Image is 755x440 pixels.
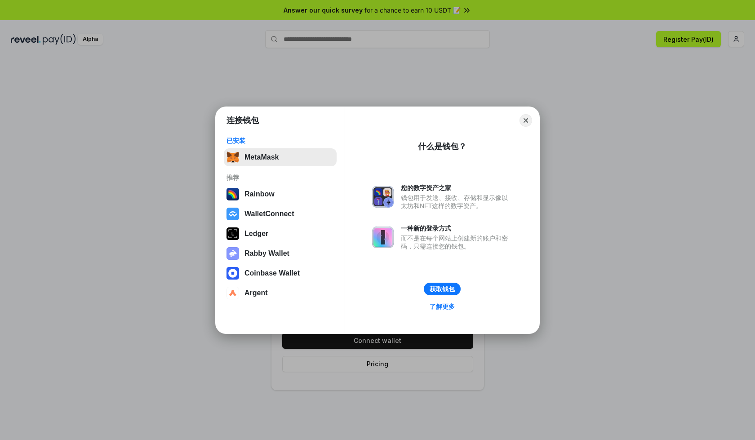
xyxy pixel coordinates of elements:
[424,283,461,295] button: 获取钱包
[244,269,300,277] div: Coinbase Wallet
[224,284,337,302] button: Argent
[372,186,394,208] img: svg+xml,%3Csvg%20xmlns%3D%22http%3A%2F%2Fwww.w3.org%2F2000%2Fsvg%22%20fill%3D%22none%22%20viewBox...
[224,244,337,262] button: Rabby Wallet
[224,148,337,166] button: MetaMask
[224,225,337,243] button: Ledger
[226,247,239,260] img: svg+xml,%3Csvg%20xmlns%3D%22http%3A%2F%2Fwww.w3.org%2F2000%2Fsvg%22%20fill%3D%22none%22%20viewBox...
[401,224,512,232] div: 一种新的登录方式
[244,249,289,258] div: Rabby Wallet
[520,114,532,127] button: Close
[430,285,455,293] div: 获取钱包
[418,141,466,152] div: 什么是钱包？
[244,210,294,218] div: WalletConnect
[372,227,394,248] img: svg+xml,%3Csvg%20xmlns%3D%22http%3A%2F%2Fwww.w3.org%2F2000%2Fsvg%22%20fill%3D%22none%22%20viewBox...
[401,234,512,250] div: 而不是在每个网站上创建新的账户和密码，只需连接您的钱包。
[244,153,279,161] div: MetaMask
[226,188,239,200] img: svg+xml,%3Csvg%20width%3D%22120%22%20height%3D%22120%22%20viewBox%3D%220%200%20120%20120%22%20fil...
[401,184,512,192] div: 您的数字资产之家
[226,287,239,299] img: svg+xml,%3Csvg%20width%3D%2228%22%20height%3D%2228%22%20viewBox%3D%220%200%2028%2028%22%20fill%3D...
[226,173,334,182] div: 推荐
[224,264,337,282] button: Coinbase Wallet
[244,289,268,297] div: Argent
[226,267,239,280] img: svg+xml,%3Csvg%20width%3D%2228%22%20height%3D%2228%22%20viewBox%3D%220%200%2028%2028%22%20fill%3D...
[244,190,275,198] div: Rainbow
[401,194,512,210] div: 钱包用于发送、接收、存储和显示像以太坊和NFT这样的数字资产。
[224,185,337,203] button: Rainbow
[244,230,268,238] div: Ledger
[226,151,239,164] img: svg+xml,%3Csvg%20fill%3D%22none%22%20height%3D%2233%22%20viewBox%3D%220%200%2035%2033%22%20width%...
[424,301,460,312] a: 了解更多
[226,208,239,220] img: svg+xml,%3Csvg%20width%3D%2228%22%20height%3D%2228%22%20viewBox%3D%220%200%2028%2028%22%20fill%3D...
[430,302,455,311] div: 了解更多
[226,227,239,240] img: svg+xml,%3Csvg%20xmlns%3D%22http%3A%2F%2Fwww.w3.org%2F2000%2Fsvg%22%20width%3D%2228%22%20height%3...
[226,115,259,126] h1: 连接钱包
[226,137,334,145] div: 已安装
[224,205,337,223] button: WalletConnect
